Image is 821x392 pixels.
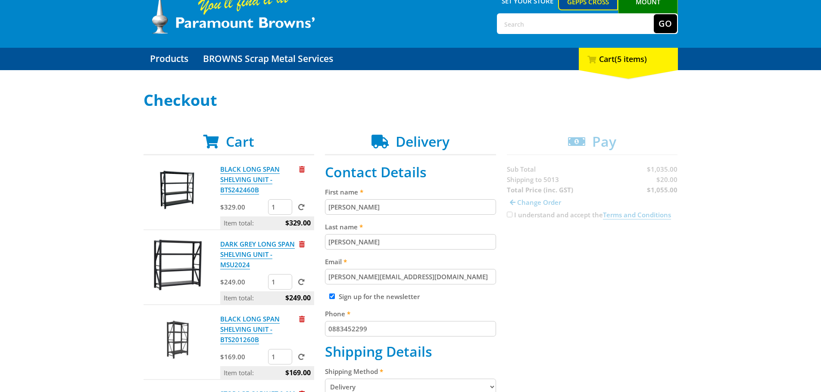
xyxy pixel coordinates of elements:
h2: Shipping Details [325,343,496,360]
label: Last name [325,222,496,232]
span: Delivery [396,132,450,151]
label: Email [325,256,496,267]
img: BLACK LONG SPAN SHELVING UNIT - BTS201260B [152,314,203,365]
p: Item total: [220,366,314,379]
a: BLACK LONG SPAN SHELVING UNIT - BTS201260B [220,315,280,344]
input: Please enter your telephone number. [325,321,496,336]
a: Go to the Products page [144,48,195,70]
a: DARK GREY LONG SPAN SHELVING UNIT - MSU2024 [220,240,295,269]
div: Cart [579,48,678,70]
span: $169.00 [285,366,311,379]
label: Shipping Method [325,366,496,377]
p: $169.00 [220,352,266,362]
input: Please enter your email address. [325,269,496,284]
p: Item total: [220,291,314,304]
button: Go [654,14,677,33]
input: Search [498,14,654,33]
a: Remove from cart [299,165,305,173]
h2: Contact Details [325,164,496,180]
label: Phone [325,309,496,319]
span: $329.00 [285,216,311,229]
span: Cart [226,132,254,151]
span: (5 items) [615,54,647,64]
p: $249.00 [220,277,266,287]
label: Sign up for the newsletter [339,292,420,301]
p: $329.00 [220,202,266,212]
span: $249.00 [285,291,311,304]
h1: Checkout [144,92,678,109]
p: Item total: [220,216,314,229]
label: First name [325,187,496,197]
a: Go to the BROWNS Scrap Metal Services page [197,48,340,70]
input: Please enter your first name. [325,199,496,215]
input: Please enter your last name. [325,234,496,250]
img: DARK GREY LONG SPAN SHELVING UNIT - MSU2024 [152,239,203,290]
a: BLACK LONG SPAN SHELVING UNIT - BTS242460B [220,165,280,194]
a: Remove from cart [299,240,305,248]
img: BLACK LONG SPAN SHELVING UNIT - BTS242460B [152,164,203,216]
a: Remove from cart [299,315,305,323]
